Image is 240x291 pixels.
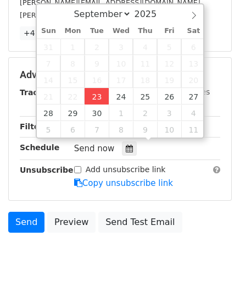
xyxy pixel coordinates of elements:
span: September 30, 2025 [85,105,109,121]
a: +47 more [20,26,66,40]
span: October 1, 2025 [109,105,133,121]
a: Send Test Email [98,212,182,233]
span: October 8, 2025 [109,121,133,138]
span: September 8, 2025 [60,55,85,72]
span: September 29, 2025 [60,105,85,121]
span: Wed [109,28,133,35]
span: September 28, 2025 [37,105,61,121]
small: [PERSON_NAME][EMAIL_ADDRESS][DOMAIN_NAME] [20,11,200,19]
span: Sun [37,28,61,35]
span: September 2, 2025 [85,39,109,55]
span: September 20, 2025 [181,72,205,88]
span: Thu [133,28,157,35]
span: September 10, 2025 [109,55,133,72]
span: September 26, 2025 [157,88,181,105]
span: September 15, 2025 [60,72,85,88]
span: October 7, 2025 [85,121,109,138]
span: September 18, 2025 [133,72,157,88]
h5: Advanced [20,69,220,81]
span: September 24, 2025 [109,88,133,105]
span: October 3, 2025 [157,105,181,121]
span: September 13, 2025 [181,55,205,72]
span: Mon [60,28,85,35]
span: September 17, 2025 [109,72,133,88]
a: Preview [47,212,96,233]
span: October 9, 2025 [133,121,157,138]
span: September 7, 2025 [37,55,61,72]
span: September 6, 2025 [181,39,205,55]
strong: Tracking [20,88,57,97]
span: October 6, 2025 [60,121,85,138]
span: September 1, 2025 [60,39,85,55]
span: September 4, 2025 [133,39,157,55]
span: October 4, 2025 [181,105,205,121]
span: October 11, 2025 [181,121,205,138]
span: September 23, 2025 [85,88,109,105]
span: September 12, 2025 [157,55,181,72]
span: August 31, 2025 [37,39,61,55]
span: October 2, 2025 [133,105,157,121]
span: September 25, 2025 [133,88,157,105]
input: Year [131,9,171,19]
a: Send [8,212,44,233]
strong: Filters [20,122,48,131]
iframe: Chat Widget [185,238,240,291]
span: September 9, 2025 [85,55,109,72]
span: September 3, 2025 [109,39,133,55]
span: October 10, 2025 [157,121,181,138]
span: September 21, 2025 [37,88,61,105]
span: September 19, 2025 [157,72,181,88]
span: October 5, 2025 [37,121,61,138]
span: September 5, 2025 [157,39,181,55]
span: Sat [181,28,205,35]
span: September 16, 2025 [85,72,109,88]
span: Tue [85,28,109,35]
span: Send now [74,144,115,153]
label: Add unsubscribe link [86,164,166,175]
span: September 27, 2025 [181,88,205,105]
strong: Unsubscribe [20,166,74,174]
span: Fri [157,28,181,35]
a: Copy unsubscribe link [74,178,173,188]
span: September 22, 2025 [60,88,85,105]
span: September 14, 2025 [37,72,61,88]
span: September 11, 2025 [133,55,157,72]
strong: Schedule [20,143,59,152]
